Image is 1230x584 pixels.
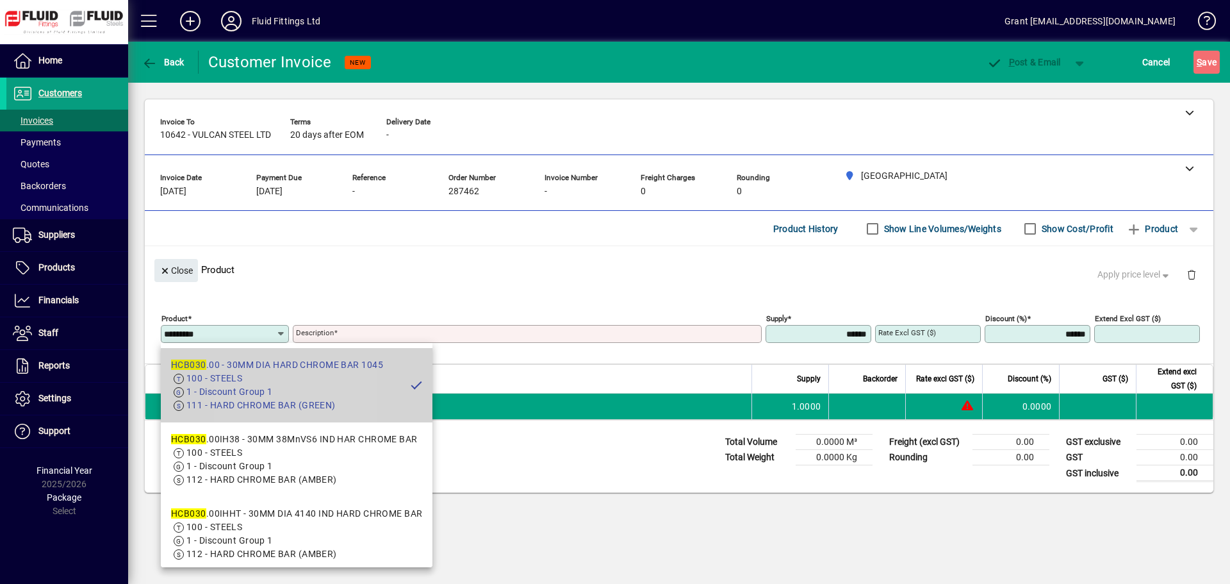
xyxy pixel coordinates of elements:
[6,350,128,382] a: Reports
[972,435,1049,450] td: 0.00
[1092,263,1177,287] button: Apply price level
[208,52,332,72] div: Customer Invoice
[38,426,70,436] span: Support
[38,328,58,338] span: Staff
[1060,465,1136,481] td: GST inclusive
[982,394,1059,419] td: 0.0000
[796,450,873,465] td: 0.0000 Kg
[37,465,92,476] span: Financial Year
[980,51,1067,74] button: Post & Email
[142,57,184,67] span: Back
[209,399,224,413] span: AUCKLAND
[1197,52,1217,72] span: ave
[13,203,88,213] span: Communications
[987,57,1061,67] span: ost & Email
[6,153,128,175] a: Quotes
[211,10,252,33] button: Profile
[296,328,334,337] mat-label: Description
[128,51,199,74] app-page-header-button: Back
[160,260,193,281] span: Close
[47,492,81,503] span: Package
[6,110,128,131] a: Invoices
[256,187,283,197] span: [DATE]
[1095,314,1161,323] mat-label: Extend excl GST ($)
[737,187,742,197] span: 0
[161,314,188,323] mat-label: Product
[448,187,479,197] span: 287462
[768,217,844,240] button: Product History
[13,137,61,147] span: Payments
[252,11,320,31] div: Fluid Fittings Ltd
[6,383,128,415] a: Settings
[160,130,271,140] span: 10642 - VULCAN STEEL LTD
[154,259,198,282] button: Close
[6,415,128,447] a: Support
[38,88,82,98] span: Customers
[38,393,71,403] span: Settings
[13,181,66,191] span: Backorders
[151,264,201,276] app-page-header-button: Close
[1139,51,1174,74] button: Cancel
[796,435,873,450] td: 0.0000 M³
[641,187,646,197] span: 0
[881,222,1001,235] label: Show Line Volumes/Weights
[1142,52,1170,72] span: Cancel
[1009,57,1015,67] span: P
[1136,450,1213,465] td: 0.00
[6,197,128,219] a: Communications
[1188,3,1214,44] a: Knowledge Base
[6,45,128,77] a: Home
[386,130,389,140] span: -
[1176,259,1207,290] button: Delete
[1176,269,1207,280] app-page-header-button: Delete
[766,314,787,323] mat-label: Supply
[145,246,1213,293] div: Product
[160,187,186,197] span: [DATE]
[797,372,821,386] span: Supply
[1060,450,1136,465] td: GST
[883,450,972,465] td: Rounding
[878,328,936,337] mat-label: Rate excl GST ($)
[1193,51,1220,74] button: Save
[863,372,898,386] span: Backorder
[6,317,128,349] a: Staff
[792,400,821,413] span: 1.0000
[38,295,79,305] span: Financials
[239,372,278,386] span: Description
[1039,222,1113,235] label: Show Cost/Profit
[38,229,75,240] span: Suppliers
[6,252,128,284] a: Products
[1060,435,1136,450] td: GST exclusive
[972,450,1049,465] td: 0.00
[545,187,547,197] span: -
[1197,57,1202,67] span: S
[1103,372,1128,386] span: GST ($)
[773,219,839,239] span: Product History
[6,131,128,153] a: Payments
[13,115,53,126] span: Invoices
[1008,372,1051,386] span: Discount (%)
[38,360,70,371] span: Reports
[6,285,128,317] a: Financials
[1136,465,1213,481] td: 0.00
[6,175,128,197] a: Backorders
[1004,11,1176,31] div: Grant [EMAIL_ADDRESS][DOMAIN_NAME]
[350,58,366,67] span: NEW
[13,159,49,169] span: Quotes
[916,372,974,386] span: Rate excl GST ($)
[1097,268,1172,281] span: Apply price level
[883,435,972,450] td: Freight (excl GST)
[352,187,355,197] span: -
[170,10,211,33] button: Add
[985,314,1027,323] mat-label: Discount (%)
[138,51,188,74] button: Back
[6,219,128,251] a: Suppliers
[194,372,209,386] span: Item
[719,435,796,450] td: Total Volume
[1144,365,1197,393] span: Extend excl GST ($)
[38,262,75,272] span: Products
[719,450,796,465] td: Total Weight
[38,55,62,65] span: Home
[1136,435,1213,450] td: 0.00
[290,130,364,140] span: 20 days after EOM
